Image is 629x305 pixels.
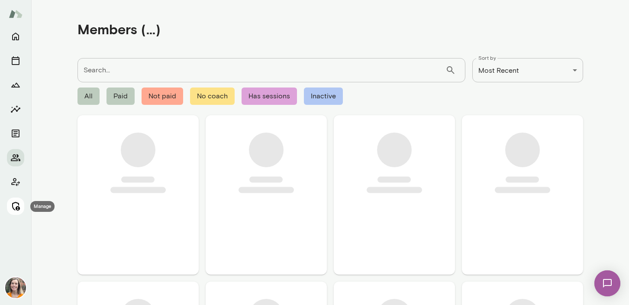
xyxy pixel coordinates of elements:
[77,21,161,37] h4: Members (...)
[142,88,183,105] span: Not paid
[304,88,343,105] span: Inactive
[472,58,583,82] div: Most Recent
[190,88,235,105] span: No coach
[77,88,100,105] span: All
[5,277,26,298] img: Carrie Kelly
[106,88,135,105] span: Paid
[30,201,55,212] div: Manage
[7,198,24,215] button: Manage
[7,125,24,142] button: Documents
[7,173,24,191] button: Client app
[9,6,23,22] img: Mento
[478,54,496,62] label: Sort by
[242,88,297,105] span: Has sessions
[7,76,24,94] button: Growth Plan
[7,149,24,166] button: Members
[7,28,24,45] button: Home
[7,52,24,69] button: Sessions
[7,101,24,118] button: Insights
